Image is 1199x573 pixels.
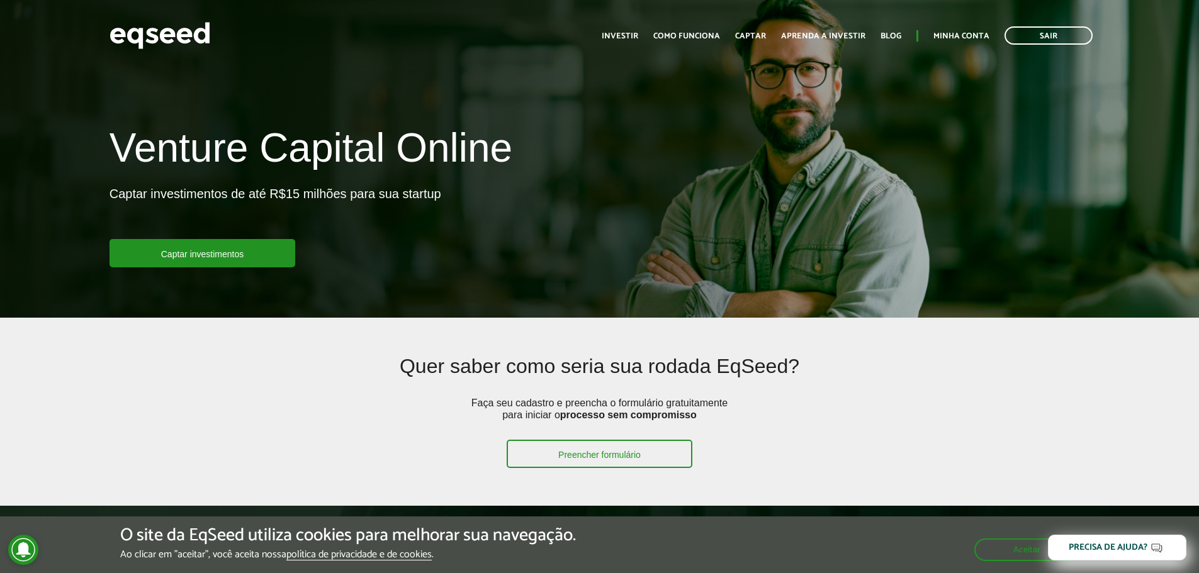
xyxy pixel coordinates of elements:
[110,19,210,52] img: EqSeed
[933,32,989,40] a: Minha conta
[507,440,692,468] a: Preencher formulário
[110,239,296,267] a: Captar investimentos
[602,32,638,40] a: Investir
[110,186,441,239] p: Captar investimentos de até R$15 milhões para sua startup
[781,32,865,40] a: Aprenda a investir
[209,355,989,396] h2: Quer saber como seria sua rodada EqSeed?
[974,538,1079,561] button: Aceitar
[120,548,576,560] p: Ao clicar em "aceitar", você aceita nossa .
[120,526,576,545] h5: O site da EqSeed utiliza cookies para melhorar sua navegação.
[653,32,720,40] a: Como funciona
[110,126,512,176] h1: Venture Capital Online
[467,397,731,440] p: Faça seu cadastro e preencha o formulário gratuitamente para iniciar o
[881,32,901,40] a: Blog
[286,550,432,560] a: política de privacidade e de cookies
[1005,26,1093,45] a: Sair
[560,409,697,420] strong: processo sem compromisso
[735,32,766,40] a: Captar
